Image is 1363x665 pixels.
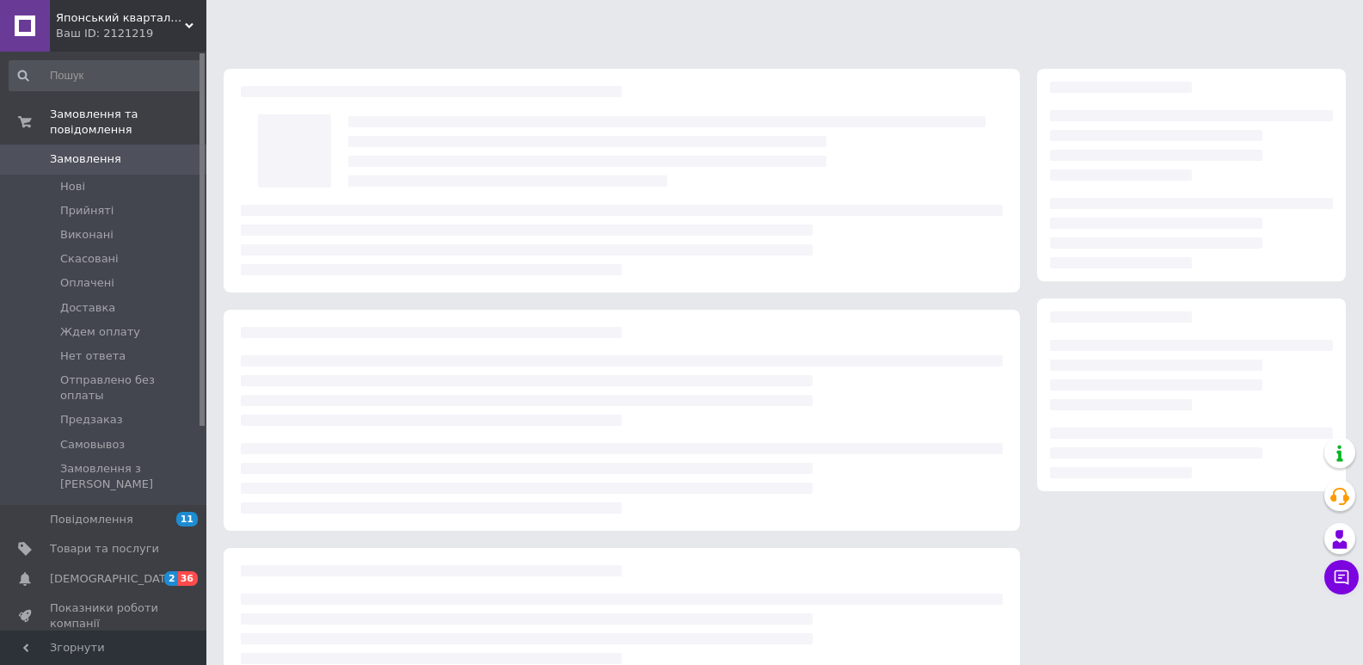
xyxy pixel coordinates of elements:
[9,60,203,91] input: Пошук
[60,179,85,194] span: Нові
[60,227,114,243] span: Виконані
[60,251,119,267] span: Скасовані
[164,571,178,586] span: 2
[50,571,177,587] span: [DEMOGRAPHIC_DATA]
[50,107,206,138] span: Замовлення та повідомлення
[56,10,185,26] span: Японський квартал - інтернет-магазин товарів для суші
[60,203,114,219] span: Прийняті
[60,437,125,453] span: Самовывоз
[60,348,126,364] span: Нет ответа
[50,541,159,557] span: Товари та послуги
[60,412,123,428] span: Предзаказ
[56,26,206,41] div: Ваш ID: 2121219
[60,300,115,316] span: Доставка
[60,461,201,492] span: Замовлення з [PERSON_NAME]
[50,512,133,527] span: Повідомлення
[50,600,159,631] span: Показники роботи компанії
[1324,560,1359,594] button: Чат з покупцем
[176,512,198,526] span: 11
[60,275,114,291] span: Оплачені
[50,151,121,167] span: Замовлення
[60,373,201,403] span: Отправлено без оплаты
[60,324,140,340] span: Ждем оплату
[178,571,198,586] span: 36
